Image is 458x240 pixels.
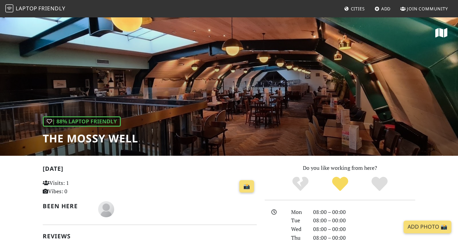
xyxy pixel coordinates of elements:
p: Do you like working from here? [265,164,415,172]
div: | 88% Laptop Friendly [43,116,121,127]
div: Mon [287,208,309,217]
h2: Been here [43,203,90,210]
img: blank-535327c66bd565773addf3077783bbfce4b00ec00e9fd257753287c682c7fa38.png [98,201,114,217]
span: Join Community [407,6,448,12]
a: LaptopFriendly LaptopFriendly [5,3,65,15]
span: Add [381,6,391,12]
h2: Reviews [43,233,257,240]
p: Visits: 1 Vibes: 0 [43,179,109,196]
a: Add Photo 📸 [404,221,451,233]
div: 08:00 – 00:00 [309,216,419,225]
div: 08:00 – 00:00 [309,208,419,217]
h1: The Mossy Well [43,132,138,145]
div: Wed [287,225,309,234]
div: 08:00 – 00:00 [309,225,419,234]
span: Lily Goodman [98,205,114,212]
a: Cities [341,3,368,15]
a: 📸 [239,180,254,193]
span: Laptop [16,5,37,12]
div: Yes [320,176,360,193]
img: LaptopFriendly [5,4,13,12]
a: Join Community [398,3,451,15]
a: Add [372,3,394,15]
div: Tue [287,216,309,225]
span: Cities [351,6,365,12]
div: Definitely! [360,176,400,193]
span: Friendly [38,5,65,12]
div: No [280,176,320,193]
h2: [DATE] [43,165,257,175]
